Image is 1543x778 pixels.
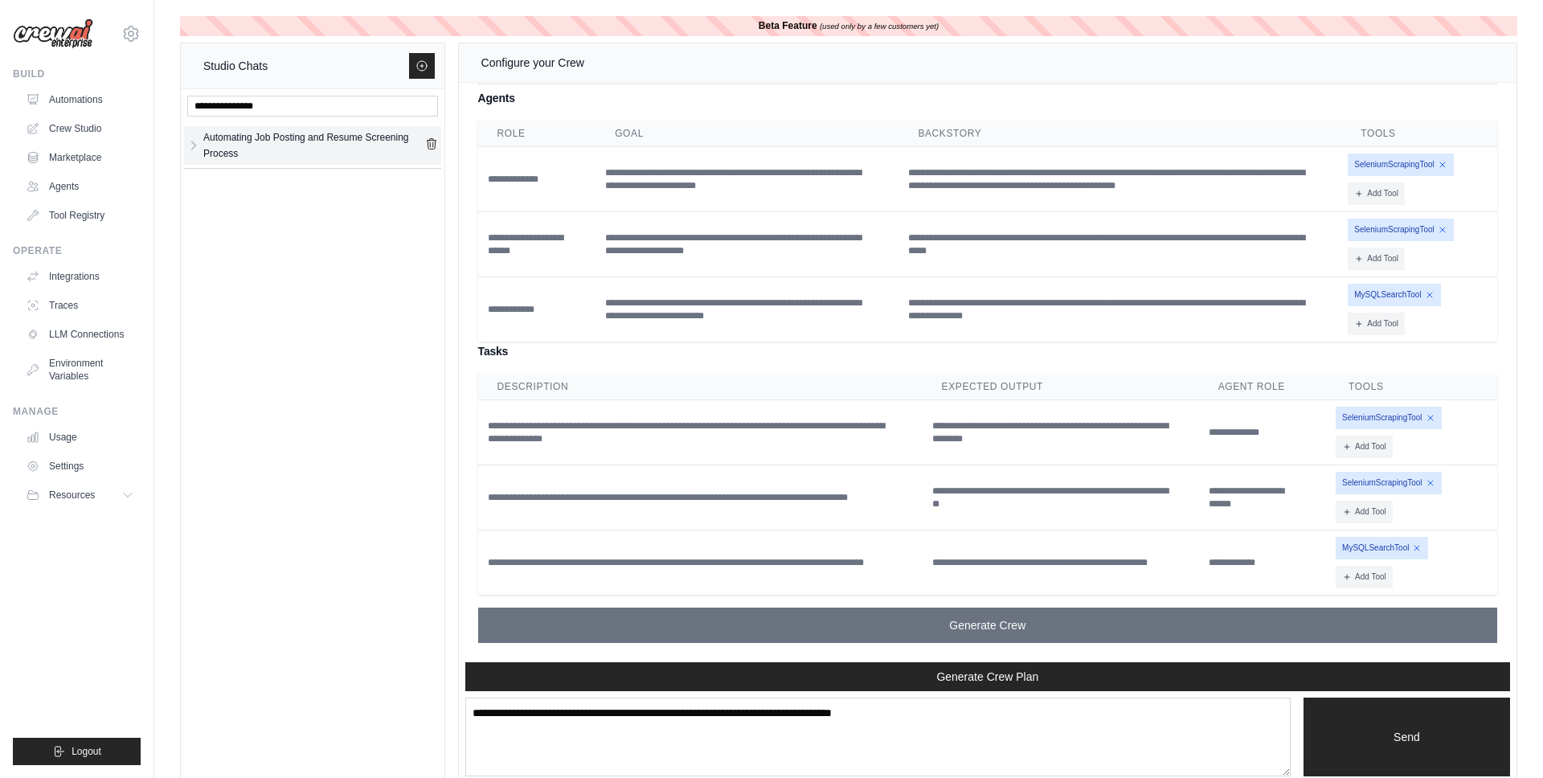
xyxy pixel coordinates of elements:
[1336,537,1428,559] span: MySQLSearchTool
[19,203,141,228] a: Tool Registry
[1348,154,1454,176] span: SeleniumScrapingTool
[13,68,141,80] div: Build
[478,121,596,147] th: Role
[19,293,141,318] a: Traces
[1348,182,1405,205] button: Add Tool
[923,374,1199,400] th: Expected Output
[1336,436,1393,458] button: Add Tool
[203,56,268,76] div: Studio Chats
[1336,501,1393,523] button: Add Tool
[203,129,425,162] div: Automating Job Posting and Resume Screening Process
[1329,374,1497,400] th: Tools
[1336,407,1442,429] span: SeleniumScrapingTool
[898,121,1341,147] th: Backstory
[949,617,1025,633] span: Generate Crew
[1336,472,1442,494] span: SeleniumScrapingTool
[19,424,141,450] a: Usage
[1348,313,1405,335] button: Add Tool
[200,129,425,162] a: Automating Job Posting and Resume Screening Process
[19,264,141,289] a: Integrations
[19,145,141,170] a: Marketplace
[1304,698,1510,776] button: Send
[1348,284,1440,306] span: MySQLSearchTool
[19,321,141,347] a: LLM Connections
[1348,248,1405,270] button: Add Tool
[759,20,817,31] b: Beta Feature
[465,662,1510,691] button: Generate Crew Plan
[19,116,141,141] a: Crew Studio
[1341,121,1497,147] th: Tools
[1348,219,1454,241] span: SeleniumScrapingTool
[13,244,141,257] div: Operate
[478,374,923,400] th: Description
[478,88,1497,108] h4: Agents
[481,53,584,72] div: Configure your Crew
[19,174,141,199] a: Agents
[478,608,1497,643] button: Generate Crew
[49,489,95,502] span: Resources
[19,350,141,389] a: Environment Variables
[19,482,141,508] button: Resources
[820,22,939,31] i: (used only by a few customers yet)
[1199,374,1329,400] th: Agent Role
[19,87,141,113] a: Automations
[13,18,93,49] img: Logo
[72,745,101,758] span: Logout
[478,342,1497,361] h4: Tasks
[19,453,141,479] a: Settings
[596,121,898,147] th: Goal
[1336,566,1393,588] button: Add Tool
[13,738,141,765] button: Logout
[13,405,141,418] div: Manage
